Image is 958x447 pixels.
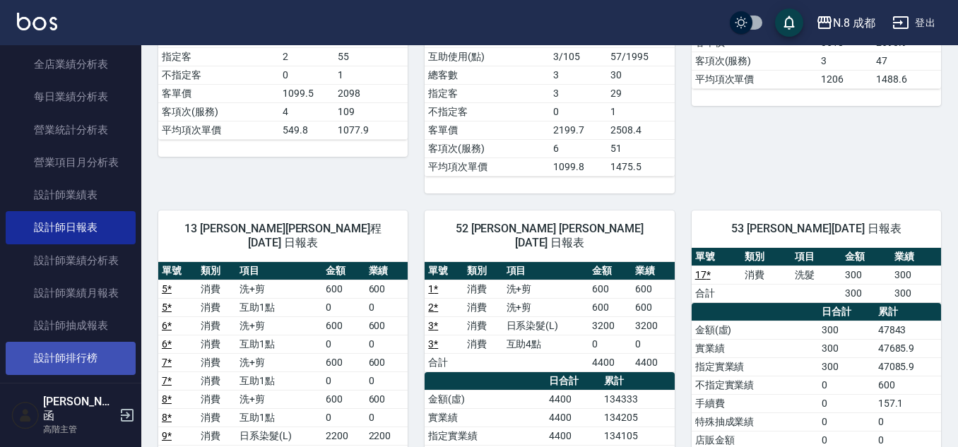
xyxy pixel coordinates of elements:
[550,47,607,66] td: 3/105
[236,371,322,390] td: 互助1點
[425,66,550,84] td: 總客數
[632,353,675,371] td: 4400
[632,335,675,353] td: 0
[607,47,675,66] td: 57/1995
[6,244,136,277] a: 設計師業績分析表
[6,146,136,179] a: 營業項目月分析表
[425,390,545,408] td: 金額(虛)
[425,408,545,427] td: 實業績
[425,157,550,176] td: 平均項次單價
[236,316,322,335] td: 洗+剪
[817,70,873,88] td: 1206
[875,357,941,376] td: 47085.9
[550,66,607,84] td: 3
[365,353,408,371] td: 600
[891,266,941,284] td: 300
[632,316,675,335] td: 3200
[791,248,841,266] th: 項目
[425,121,550,139] td: 客單價
[236,353,322,371] td: 洗+剪
[236,280,322,298] td: 洗+剪
[425,427,545,445] td: 指定實業績
[463,298,502,316] td: 消費
[365,262,408,280] th: 業績
[632,280,675,298] td: 600
[692,284,742,302] td: 合計
[158,102,279,121] td: 客項次(服務)
[589,298,632,316] td: 600
[550,102,607,121] td: 0
[818,394,874,412] td: 0
[607,66,675,84] td: 30
[6,375,136,407] a: 商品銷售排行榜
[818,412,874,431] td: 0
[197,408,236,427] td: 消費
[197,298,236,316] td: 消費
[279,47,334,66] td: 2
[43,395,115,423] h5: [PERSON_NAME]函
[463,335,502,353] td: 消費
[236,390,322,408] td: 洗+剪
[279,121,334,139] td: 549.8
[589,262,632,280] th: 金額
[875,412,941,431] td: 0
[365,371,408,390] td: 0
[425,353,463,371] td: 合計
[791,266,841,284] td: 洗髮
[810,8,881,37] button: N.8 成都
[158,121,279,139] td: 平均項次單價
[692,248,941,303] table: a dense table
[601,372,674,391] th: 累計
[550,84,607,102] td: 3
[425,262,674,372] table: a dense table
[158,262,197,280] th: 單號
[6,211,136,244] a: 設計師日報表
[365,390,408,408] td: 600
[11,401,40,429] img: Person
[607,121,675,139] td: 2508.4
[875,339,941,357] td: 47685.9
[279,66,334,84] td: 0
[818,339,874,357] td: 300
[365,408,408,427] td: 0
[463,280,502,298] td: 消費
[632,298,675,316] td: 600
[632,262,675,280] th: 業績
[503,298,589,316] td: 洗+剪
[6,309,136,342] a: 設計師抽成報表
[589,316,632,335] td: 3200
[197,262,236,280] th: 類別
[322,316,365,335] td: 600
[197,353,236,371] td: 消費
[589,280,632,298] td: 600
[589,353,632,371] td: 4400
[365,298,408,316] td: 0
[334,66,408,84] td: 1
[692,394,819,412] td: 手續費
[692,321,819,339] td: 金額(虛)
[175,222,391,250] span: 13 [PERSON_NAME][PERSON_NAME]程 [DATE] 日報表
[875,394,941,412] td: 157.1
[334,102,408,121] td: 109
[425,47,550,66] td: 互助使用(點)
[322,427,365,445] td: 2200
[607,157,675,176] td: 1475.5
[692,70,817,88] td: 平均項次單價
[875,321,941,339] td: 47843
[775,8,803,37] button: save
[891,248,941,266] th: 業績
[322,262,365,280] th: 金額
[607,84,675,102] td: 29
[322,298,365,316] td: 0
[601,390,674,408] td: 134333
[709,222,924,236] span: 53 [PERSON_NAME][DATE] 日報表
[817,52,873,70] td: 3
[197,280,236,298] td: 消費
[601,408,674,427] td: 134205
[6,277,136,309] a: 設計師業績月報表
[692,412,819,431] td: 特殊抽成業績
[875,376,941,394] td: 600
[279,84,334,102] td: 1099.5
[6,179,136,211] a: 設計師業績表
[322,353,365,371] td: 600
